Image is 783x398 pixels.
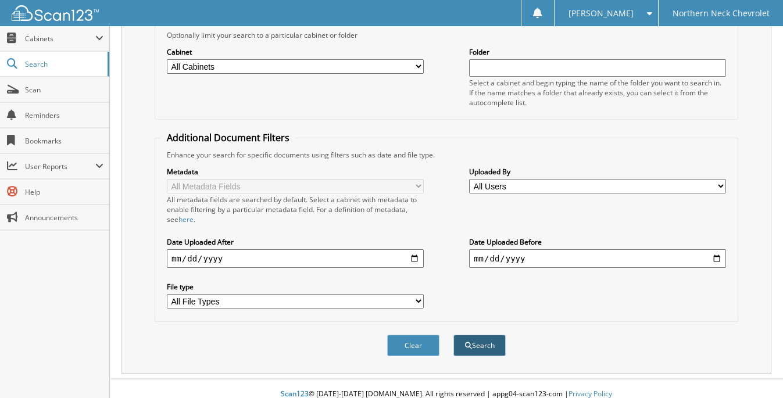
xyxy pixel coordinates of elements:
button: Clear [387,335,439,356]
label: Uploaded By [469,167,726,177]
span: Cabinets [25,34,95,44]
span: Help [25,187,103,197]
div: Optionally limit your search to a particular cabinet or folder [161,30,732,40]
button: Search [453,335,506,356]
label: File type [167,282,424,292]
input: end [469,249,726,268]
span: Announcements [25,213,103,223]
span: Bookmarks [25,136,103,146]
span: User Reports [25,162,95,171]
a: here [178,214,194,224]
label: Cabinet [167,47,424,57]
div: Enhance your search for specific documents using filters such as date and file type. [161,150,732,160]
div: All metadata fields are searched by default. Select a cabinet with metadata to enable filtering b... [167,195,424,224]
span: Search [25,59,102,69]
div: Select a cabinet and begin typing the name of the folder you want to search in. If the name match... [469,78,726,107]
label: Metadata [167,167,424,177]
input: start [167,249,424,268]
legend: Additional Document Filters [161,131,295,144]
iframe: Chat Widget [725,342,783,398]
img: scan123-logo-white.svg [12,5,99,21]
label: Date Uploaded After [167,237,424,247]
span: Scan [25,85,103,95]
span: Northern Neck Chevrolet [673,10,770,17]
span: Reminders [25,110,103,120]
label: Date Uploaded Before [469,237,726,247]
span: [PERSON_NAME] [569,10,634,17]
label: Folder [469,47,726,57]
